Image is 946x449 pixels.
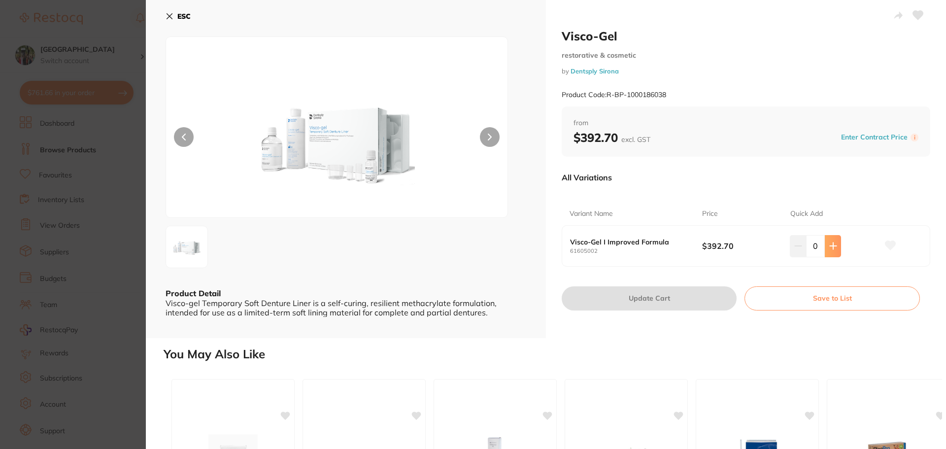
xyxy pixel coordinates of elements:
p: Quick Add [790,209,823,219]
p: Price [702,209,718,219]
div: Visco-gel Temporary Soft Denture Liner is a self-curing, resilient methacrylate formulation, inte... [166,299,526,317]
a: Dentsply Sirona [571,67,619,75]
small: by [562,68,930,75]
h2: Visco-Gel [562,29,930,43]
small: Product Code: R-BP-1000186038 [562,91,666,99]
b: ESC [177,12,191,21]
label: i [911,134,918,141]
b: $392.70 [702,241,781,251]
small: 61605002 [570,248,702,254]
button: Update Cart [562,286,737,310]
span: excl. GST [621,135,650,144]
b: Product Detail [166,288,221,298]
p: All Variations [562,173,612,182]
h2: You May Also Like [164,347,942,361]
button: ESC [166,8,191,25]
button: Save to List [744,286,920,310]
b: Visco-Gel I Improved Formula [570,238,689,246]
button: Enter Contract Price [838,133,911,142]
img: Mi5wbmc [235,62,439,217]
p: Variant Name [570,209,613,219]
small: restorative & cosmetic [562,51,930,60]
span: from [574,118,918,128]
img: Mi5wbmc [169,229,204,265]
b: $392.70 [574,130,650,145]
